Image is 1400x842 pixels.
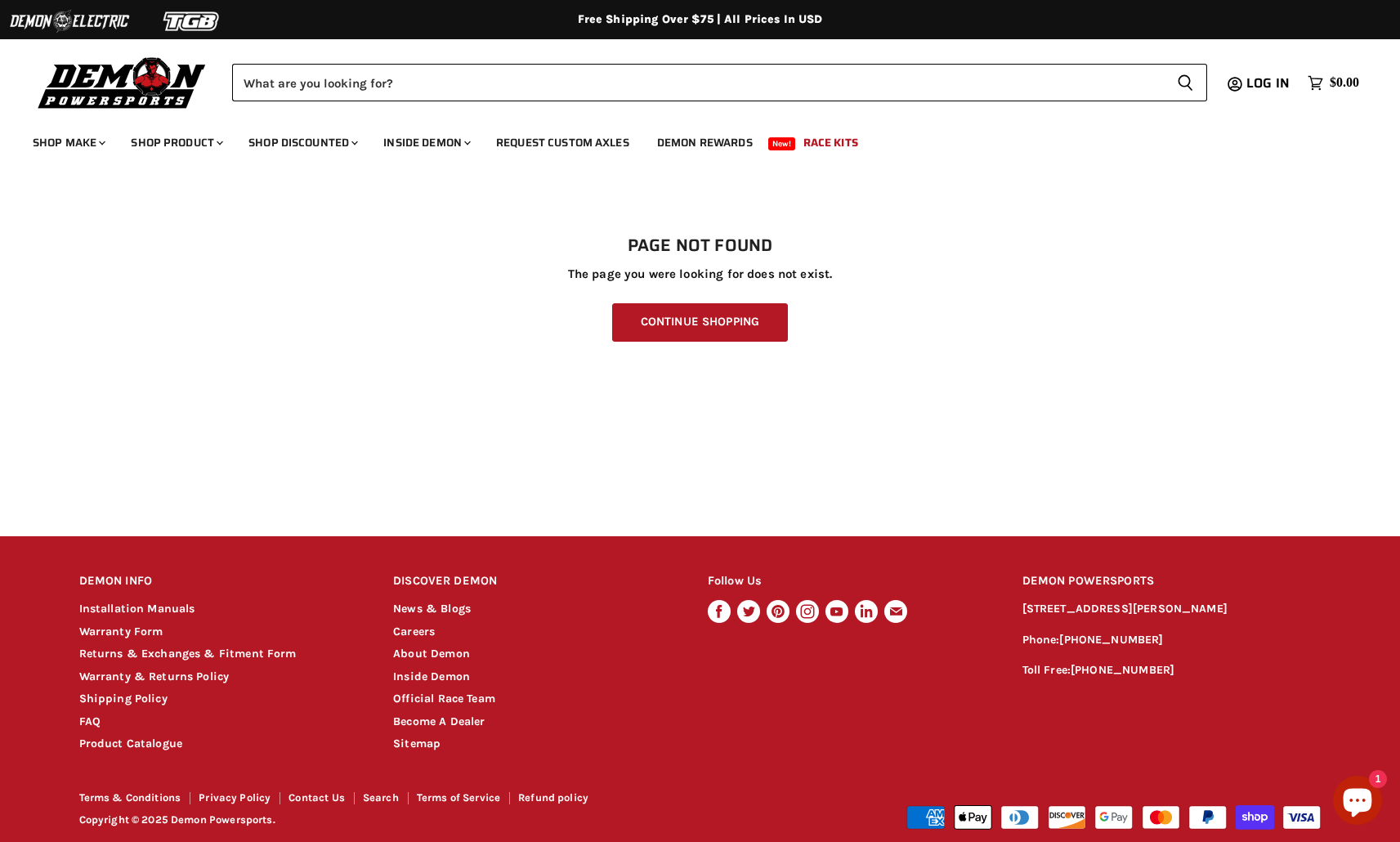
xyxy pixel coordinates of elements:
input: Search [232,64,1164,101]
p: [STREET_ADDRESS][PERSON_NAME] [1022,600,1322,619]
form: Product [232,64,1207,101]
a: Sitemap [393,737,441,750]
div: Free Shipping Over $75 | All Prices In USD [47,12,1354,27]
a: Returns & Exchanges & Fitment Form [79,647,297,661]
a: Log in [1239,76,1299,91]
h2: DEMON POWERSPORTS [1022,562,1322,601]
a: Demon Rewards [645,126,765,159]
a: Race Kits [791,126,870,159]
a: News & Blogs [393,602,471,616]
a: Shop Product [119,126,233,159]
a: Inside Demon [393,670,470,683]
a: Search [363,791,399,804]
a: [PHONE_NUMBER] [1059,633,1163,647]
button: Search [1164,64,1207,101]
a: Careers [393,625,435,638]
a: Continue Shopping [612,303,788,342]
ul: Main menu [20,119,1355,159]
a: $0.00 [1299,71,1367,95]
p: The page you were looking for does not exist. [79,267,1322,281]
a: [PHONE_NUMBER] [1071,663,1174,677]
a: Refund policy [518,791,588,804]
a: Inside Demon [371,126,481,159]
a: About Demon [393,647,470,661]
p: Phone: [1022,631,1322,650]
a: Terms & Conditions [79,791,181,804]
span: $0.00 [1330,75,1359,91]
h2: DISCOVER DEMON [393,562,677,601]
a: Installation Manuals [79,602,195,616]
img: Demon Powersports [33,53,212,111]
a: Shop Discounted [236,126,368,159]
a: Warranty & Returns Policy [79,670,230,683]
a: Become A Dealer [393,714,485,728]
a: Terms of Service [417,791,500,804]
a: Warranty Form [79,625,163,638]
h2: Follow Us [708,562,991,601]
a: FAQ [79,714,101,728]
p: Toll Free: [1022,661,1322,680]
a: Shipping Policy [79,692,168,705]
img: TGB Logo 2 [131,6,253,37]
a: Privacy Policy [199,791,271,804]
h2: DEMON INFO [79,562,363,601]
h1: Page not found [79,236,1322,256]
a: Request Custom Axles [484,126,642,159]
inbox-online-store-chat: Shopify online store chat [1328,776,1387,829]
nav: Footer [79,792,702,809]
img: Demon Electric Logo 2 [8,6,131,37]
a: Contact Us [288,791,345,804]
span: New! [768,137,796,150]
a: Product Catalogue [79,737,183,750]
p: Copyright © 2025 Demon Powersports. [79,814,702,826]
a: Official Race Team [393,692,495,705]
a: Shop Make [20,126,115,159]
span: Log in [1246,73,1290,93]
